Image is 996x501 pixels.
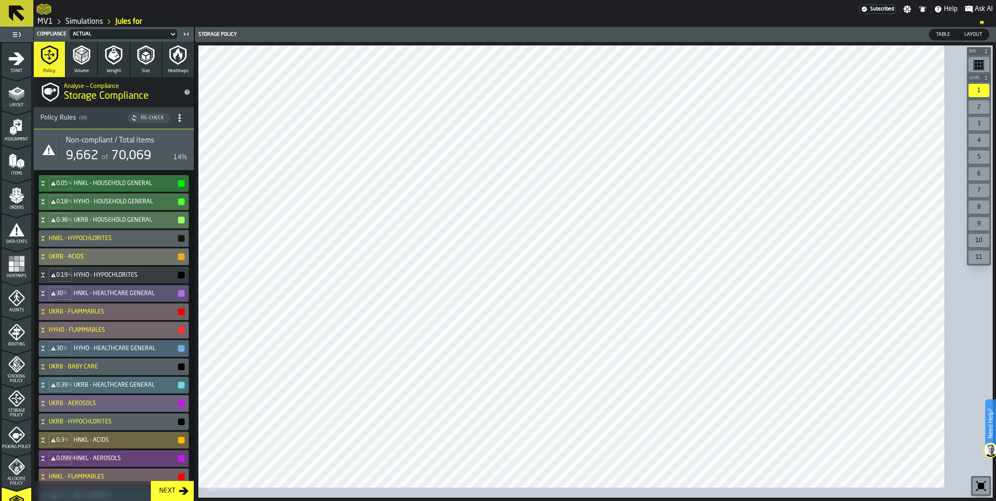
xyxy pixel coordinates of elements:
[968,184,989,197] div: 7
[68,272,72,278] span: %
[968,217,989,230] div: 9
[39,432,185,448] div: HNKL - ACIDS
[178,400,185,407] button: button-
[65,437,69,443] span: %
[967,82,991,99] div: button-toolbar-undefined
[2,385,31,418] li: menu Storage Policy
[944,4,958,14] span: Help
[39,248,185,265] div: UKRB - ACIDS
[111,150,151,162] span: 70,069
[967,215,991,232] div: button-toolbar-undefined
[39,285,185,302] div: HNKL - HEALTHCARE GENERAL
[37,31,66,37] span: Compliance
[39,413,185,430] div: UKRB - HYPOCHLORITES
[74,437,177,443] h4: HNKL - ACIDS
[2,408,31,418] span: Storage Policy
[967,99,991,115] div: button-toolbar-undefined
[2,137,31,142] span: Assignment
[39,267,185,283] div: HYHO - HYPOCHLORITES
[968,76,982,80] span: Level
[968,134,989,147] div: 4
[968,167,989,180] div: 6
[178,198,185,205] button: button-
[56,272,68,278] span: 0.19
[178,308,185,315] button: button-
[958,29,989,40] div: thumb
[151,481,194,501] button: button-Next
[967,132,991,149] div: button-toolbar-undefined
[39,358,185,375] div: UKRB - BABY CARE
[178,345,185,352] button: button-
[961,31,986,38] span: Layout
[56,345,63,352] span: 30
[43,68,55,74] span: Policy
[37,2,51,17] a: logo-header
[178,418,185,425] button: button-
[39,303,185,320] div: UKRB - FLAMMABLES
[968,117,989,130] div: 3
[180,29,192,39] label: button-toggle-Close me
[2,453,31,486] li: menu Allocate Policy
[859,5,896,14] div: Menu Subscription
[968,49,982,54] span: Bay
[967,182,991,199] div: button-toolbar-undefined
[2,316,31,350] li: menu Routing
[74,290,177,297] h4: HNKL - HEALTHCARE GENERAL
[102,154,108,161] span: of
[39,322,185,338] div: HYHO - FLAMMABLES
[178,455,185,462] button: button-
[968,84,989,97] div: 1
[39,377,185,393] div: UKRB - HEALTHCARE GENERAL
[178,382,185,388] button: button-
[197,32,596,38] div: Storage Policy
[900,5,915,13] label: button-toggle-Settings
[66,136,187,145] div: Title
[66,136,154,145] span: Non-compliant / Total items
[2,419,31,452] li: menu Picking Policy
[967,165,991,182] div: button-toolbar-undefined
[961,4,996,14] label: button-toggle-Ask AI
[859,5,896,14] a: link-to-/wh/i/3ccf57d1-1e0c-4a81-a3bb-c2011c5f0d50/settings/billing
[971,476,991,496] div: button-toolbar-undefined
[2,145,31,179] li: menu Items
[49,308,177,315] h4: UKRB - FLAMMABLES
[933,31,953,38] span: Table
[56,437,64,443] span: 0.3
[37,17,993,27] nav: Breadcrumb
[195,27,996,42] header: Storage Policy
[968,234,989,247] div: 10
[200,479,247,496] a: logo-header
[73,31,165,37] div: DropdownMenuValue-63e92cb3-4c5e-4cc2-ad6d-310f167a6073
[115,17,142,26] a: link-to-/wh/i/3ccf57d1-1e0c-4a81-a3bb-c2011c5f0d50/simulations/3074818a-622c-434f-b569-45ee7d9062e2
[178,217,185,223] button: button-
[967,115,991,132] div: button-toolbar-undefined
[178,363,185,370] button: button-
[74,272,177,278] h4: HYHO - HYPOCHLORITES
[142,68,150,74] span: Size
[74,68,89,74] span: Volume
[986,400,995,447] label: Need Help?
[931,4,961,14] label: button-toggle-Help
[49,327,177,333] h4: HYHO - FLAMMABLES
[178,235,185,242] button: button-
[968,250,989,264] div: 11
[2,342,31,347] span: Routing
[56,198,68,205] span: 0.18
[138,115,167,121] div: Re-Check
[74,198,177,205] h4: HYHO - HOUSEHOLD GENERAL
[968,150,989,164] div: 5
[2,205,31,210] span: Orders
[2,214,31,247] li: menu Data Stats
[68,382,72,388] span: %
[49,235,177,242] h4: HNKL - HYPOCHLORITES
[178,180,185,187] button: button-
[74,345,177,352] h4: HYHO - HEALTHCARE GENERAL
[967,232,991,249] div: button-toolbar-undefined
[49,473,177,480] h4: HNKL - FLAMMABLES
[64,90,149,103] span: Storage Compliance
[2,43,31,76] li: menu Start
[74,382,177,388] h4: UKRB - HEALTHCARE GENERAL
[967,74,991,82] button: button-
[968,100,989,114] div: 2
[178,437,185,443] button: button-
